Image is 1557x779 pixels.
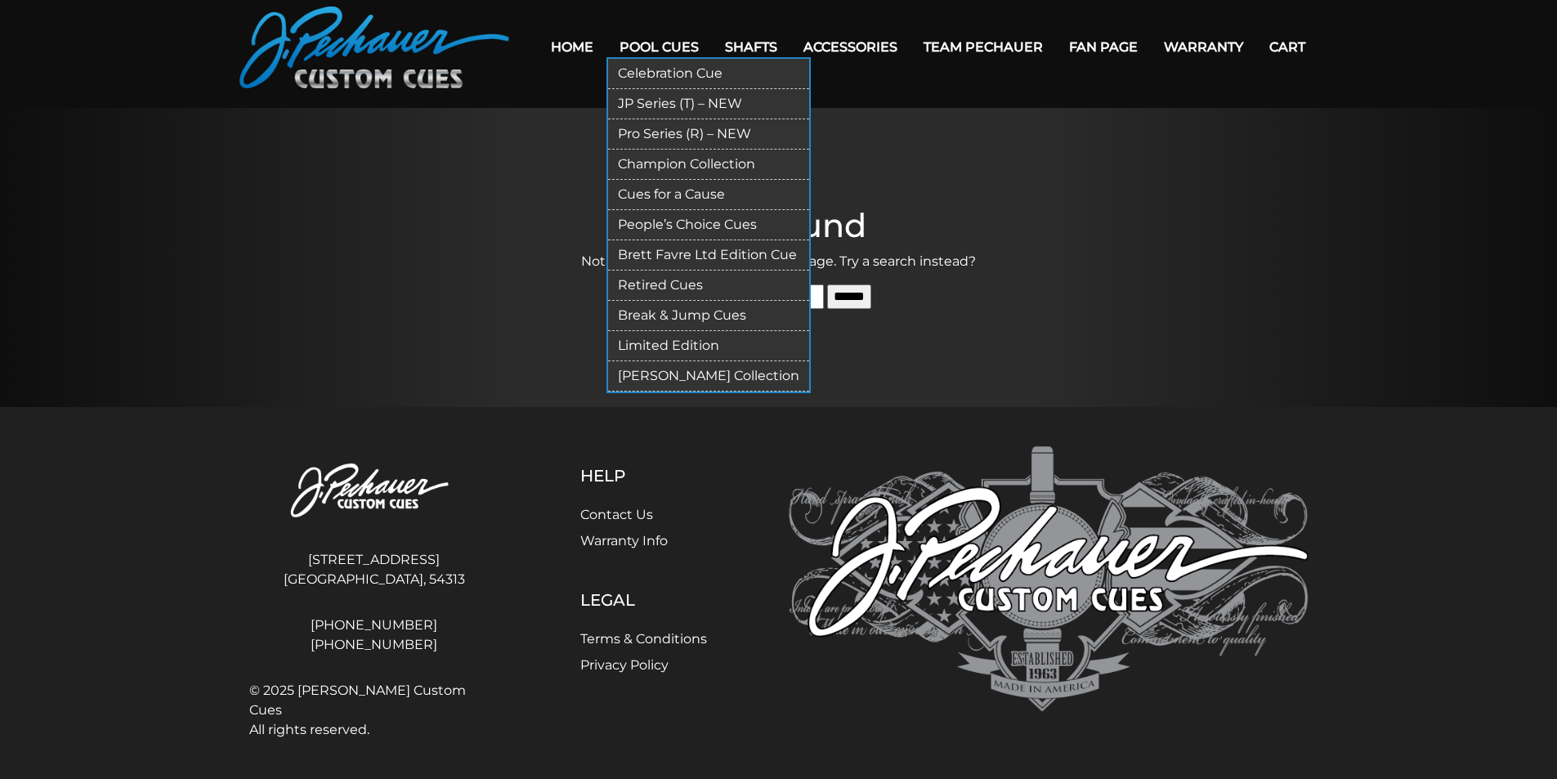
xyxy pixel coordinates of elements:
[1056,26,1151,68] a: Fan Page
[608,180,809,210] a: Cues for a Cause
[249,681,499,740] span: © 2025 [PERSON_NAME] Custom Cues All rights reserved.
[249,616,499,635] a: [PHONE_NUMBER]
[608,361,809,392] a: [PERSON_NAME] Collection
[249,446,499,537] img: Pechauer Custom Cues
[1256,26,1318,68] a: Cart
[608,210,809,240] a: People’s Choice Cues
[790,26,910,68] a: Accessories
[608,150,809,180] a: Champion Collection
[712,26,790,68] a: Shafts
[580,507,653,522] a: Contact Us
[580,631,707,647] a: Terms & Conditions
[239,7,509,88] img: Pechauer Custom Cues
[910,26,1056,68] a: Team Pechauer
[608,240,809,271] a: Brett Favre Ltd Edition Cue
[608,119,809,150] a: Pro Series (R) – NEW
[608,301,809,331] a: Break & Jump Cues
[1151,26,1256,68] a: Warranty
[580,590,707,610] h5: Legal
[608,271,809,301] a: Retired Cues
[580,533,668,548] a: Warranty Info
[608,331,809,361] a: Limited Edition
[606,26,712,68] a: Pool Cues
[580,657,669,673] a: Privacy Policy
[608,59,809,89] a: Celebration Cue
[249,635,499,655] a: [PHONE_NUMBER]
[538,26,606,68] a: Home
[249,544,499,596] address: [STREET_ADDRESS] [GEOGRAPHIC_DATA], 54313
[580,466,707,486] h5: Help
[608,89,809,119] a: JP Series (T) – NEW
[789,446,1309,712] img: Pechauer Custom Cues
